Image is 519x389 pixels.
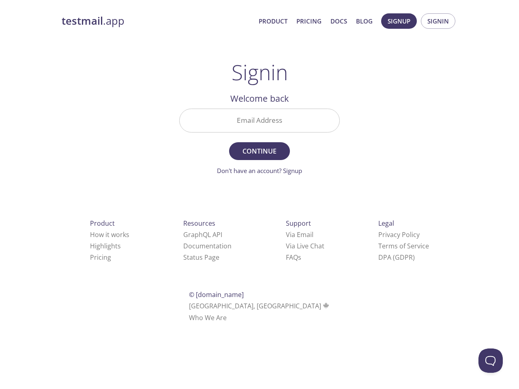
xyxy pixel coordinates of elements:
a: GraphQL API [183,230,222,239]
span: © [DOMAIN_NAME] [189,290,244,299]
a: testmail.app [62,14,252,28]
span: Signup [388,16,410,26]
a: Privacy Policy [378,230,420,239]
span: Support [286,219,311,228]
a: Who We Are [189,313,227,322]
a: Terms of Service [378,242,429,250]
button: Signin [421,13,455,29]
strong: testmail [62,14,103,28]
a: Via Email [286,230,313,239]
a: Product [259,16,287,26]
button: Signup [381,13,417,29]
a: Via Live Chat [286,242,324,250]
a: Don't have an account? Signup [217,167,302,175]
button: Continue [229,142,290,160]
a: Docs [330,16,347,26]
span: Legal [378,219,394,228]
iframe: Help Scout Beacon - Open [478,348,503,373]
a: Documentation [183,242,232,250]
a: Highlights [90,242,121,250]
span: Signin [427,16,449,26]
h1: Signin [232,60,288,84]
a: Pricing [90,253,111,262]
h2: Welcome back [179,92,340,105]
a: Blog [356,16,373,26]
span: [GEOGRAPHIC_DATA], [GEOGRAPHIC_DATA] [189,301,330,310]
a: How it works [90,230,129,239]
span: Product [90,219,115,228]
a: Status Page [183,253,219,262]
a: DPA (GDPR) [378,253,415,262]
span: Continue [238,145,281,157]
a: FAQ [286,253,301,262]
span: Resources [183,219,215,228]
a: Pricing [296,16,322,26]
span: s [298,253,301,262]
